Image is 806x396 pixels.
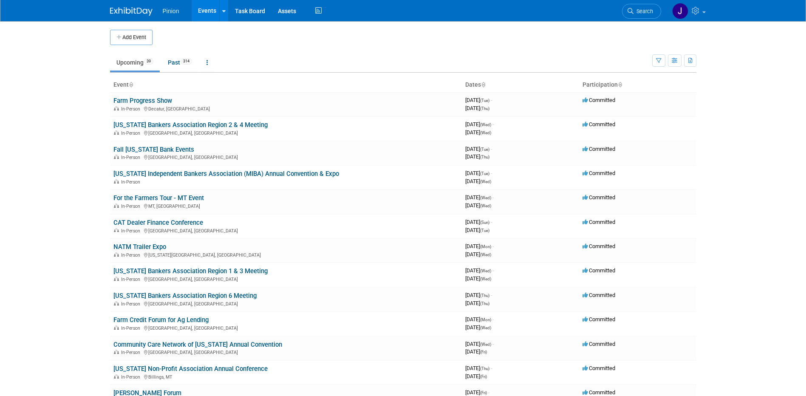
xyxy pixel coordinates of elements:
[114,301,119,305] img: In-Person Event
[583,97,615,103] span: Committed
[114,179,119,184] img: In-Person Event
[480,325,491,330] span: (Wed)
[583,267,615,274] span: Committed
[465,267,494,274] span: [DATE]
[480,106,489,111] span: (Thu)
[480,220,489,225] span: (Sun)
[491,219,492,225] span: -
[121,277,143,282] span: In-Person
[113,341,282,348] a: Community Care Network of [US_STATE] Annual Convention
[113,275,458,282] div: [GEOGRAPHIC_DATA], [GEOGRAPHIC_DATA]
[121,130,143,136] span: In-Person
[110,78,462,92] th: Event
[121,155,143,160] span: In-Person
[110,30,153,45] button: Add Event
[121,374,143,380] span: In-Person
[465,129,491,136] span: [DATE]
[491,365,492,371] span: -
[465,194,494,201] span: [DATE]
[480,374,487,379] span: (Fri)
[465,341,494,347] span: [DATE]
[113,251,458,258] div: [US_STATE][GEOGRAPHIC_DATA], [GEOGRAPHIC_DATA]
[480,317,491,322] span: (Mon)
[465,227,489,233] span: [DATE]
[583,316,615,322] span: Committed
[465,202,491,209] span: [DATE]
[121,179,143,185] span: In-Person
[583,121,615,127] span: Committed
[113,97,172,105] a: Farm Progress Show
[113,170,339,178] a: [US_STATE] Independent Bankers Association (MIBA) Annual Convention & Expo
[113,146,194,153] a: Fall [US_STATE] Bank Events
[465,170,492,176] span: [DATE]
[583,170,615,176] span: Committed
[113,105,458,112] div: Decatur, [GEOGRAPHIC_DATA]
[480,342,491,347] span: (Wed)
[121,228,143,234] span: In-Person
[114,277,119,281] img: In-Person Event
[113,348,458,355] div: [GEOGRAPHIC_DATA], [GEOGRAPHIC_DATA]
[480,98,489,103] span: (Tue)
[113,373,458,380] div: Billings, MT
[113,219,203,226] a: CAT Dealer Finance Conference
[480,130,491,135] span: (Wed)
[465,324,491,331] span: [DATE]
[583,341,615,347] span: Committed
[113,324,458,331] div: [GEOGRAPHIC_DATA], [GEOGRAPHIC_DATA]
[465,275,491,282] span: [DATE]
[480,204,491,208] span: (Wed)
[583,292,615,298] span: Committed
[583,146,615,152] span: Committed
[114,325,119,330] img: In-Person Event
[491,170,492,176] span: -
[144,58,153,65] span: 39
[121,325,143,331] span: In-Person
[672,3,688,19] img: Jennifer Plumisto
[480,244,491,249] span: (Mon)
[113,316,209,324] a: Farm Credit Forum for Ag Lending
[480,195,491,200] span: (Wed)
[465,373,487,379] span: [DATE]
[114,106,119,110] img: In-Person Event
[161,54,198,71] a: Past314
[480,228,489,233] span: (Tue)
[129,81,133,88] a: Sort by Event Name
[583,219,615,225] span: Committed
[480,301,489,306] span: (Thu)
[113,365,268,373] a: [US_STATE] Non-Profit Association Annual Conference
[465,292,492,298] span: [DATE]
[113,194,204,202] a: For the Farmers Tour - MT Event
[114,228,119,232] img: In-Person Event
[465,348,487,355] span: [DATE]
[110,7,153,16] img: ExhibitDay
[465,97,492,103] span: [DATE]
[113,153,458,160] div: [GEOGRAPHIC_DATA], [GEOGRAPHIC_DATA]
[121,350,143,355] span: In-Person
[181,58,192,65] span: 314
[113,267,268,275] a: [US_STATE] Bankers Association Region 1 & 3 Meeting
[492,243,494,249] span: -
[113,202,458,209] div: MT, [GEOGRAPHIC_DATA]
[492,194,494,201] span: -
[465,178,491,184] span: [DATE]
[633,8,653,14] span: Search
[583,365,615,371] span: Committed
[583,194,615,201] span: Committed
[113,300,458,307] div: [GEOGRAPHIC_DATA], [GEOGRAPHIC_DATA]
[113,292,257,300] a: [US_STATE] Bankers Association Region 6 Meeting
[491,292,492,298] span: -
[465,389,489,396] span: [DATE]
[480,277,491,281] span: (Wed)
[114,155,119,159] img: In-Person Event
[465,219,492,225] span: [DATE]
[114,130,119,135] img: In-Person Event
[163,8,179,14] span: Pinion
[480,179,491,184] span: (Wed)
[480,122,491,127] span: (Wed)
[465,316,494,322] span: [DATE]
[465,105,489,111] span: [DATE]
[114,374,119,379] img: In-Person Event
[480,147,489,152] span: (Tue)
[113,129,458,136] div: [GEOGRAPHIC_DATA], [GEOGRAPHIC_DATA]
[583,243,615,249] span: Committed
